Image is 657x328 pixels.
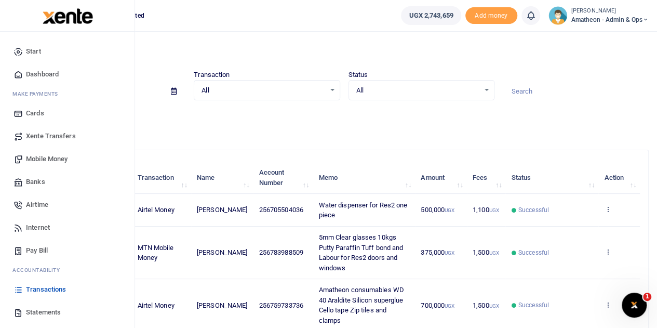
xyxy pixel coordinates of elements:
span: Amatheon - Admin & Ops [571,15,649,24]
small: UGX [445,303,454,309]
span: Banks [26,177,45,187]
img: profile-user [548,6,567,25]
span: 256759733736 [259,301,303,309]
iframe: Intercom live chat [622,293,647,318]
th: Action: activate to sort column ascending [598,162,640,194]
small: UGX [489,250,499,256]
span: Add money [465,7,517,24]
span: Transactions [26,284,66,295]
a: Add money [465,11,517,19]
span: 1,500 [473,301,499,309]
span: 1 [643,293,651,301]
span: Airtel Money [137,206,174,214]
span: 375,000 [421,248,454,256]
a: Xente Transfers [8,125,126,148]
span: [PERSON_NAME] [197,206,247,214]
span: Statements [26,307,61,318]
span: [PERSON_NAME] [197,248,247,256]
a: Internet [8,216,126,239]
th: Name: activate to sort column ascending [191,162,253,194]
a: Cards [8,102,126,125]
li: Ac [8,262,126,278]
a: profile-user [PERSON_NAME] Amatheon - Admin & Ops [548,6,649,25]
span: 256783988509 [259,248,303,256]
p: Download [39,113,649,124]
th: Amount: activate to sort column ascending [415,162,467,194]
small: UGX [445,207,454,213]
input: Search [503,83,649,100]
th: Fees: activate to sort column ascending [467,162,506,194]
span: Successful [518,248,549,257]
span: Amatheon consumables WD 40 Araldite Silicon superglue Cello tape Zip tiles and clamps [318,286,404,324]
a: Statements [8,301,126,324]
th: Status: activate to sort column ascending [505,162,598,194]
span: Successful [518,205,549,215]
a: UGX 2,743,659 [401,6,461,25]
a: Pay Bill [8,239,126,262]
span: Xente Transfers [26,131,76,141]
a: Transactions [8,278,126,301]
span: Dashboard [26,69,59,80]
span: Water dispenser for Res2 one piece [318,201,407,219]
span: Mobile Money [26,154,68,164]
a: Airtime [8,193,126,216]
label: Status [348,70,368,80]
span: Pay Bill [26,245,48,256]
li: M [8,86,126,102]
span: 5mm Clear glasses 10kgs Putty Paraffin Tuff bond and Labour for Res2 doors and windows [318,233,403,272]
th: Account Number: activate to sort column ascending [253,162,313,194]
span: All [356,85,479,96]
small: [PERSON_NAME] [571,7,649,16]
span: ake Payments [18,90,58,98]
th: Transaction: activate to sort column ascending [131,162,191,194]
span: Successful [518,300,549,310]
li: Toup your wallet [465,7,517,24]
li: Wallet ballance [397,6,465,25]
h4: Transactions [39,45,649,56]
span: 1,100 [473,206,499,214]
span: Start [26,46,41,57]
small: UGX [445,250,454,256]
th: Memo: activate to sort column ascending [313,162,415,194]
span: Internet [26,222,50,233]
span: 256705504036 [259,206,303,214]
span: Cards [26,108,44,119]
small: UGX [489,207,499,213]
span: 500,000 [421,206,454,214]
label: Transaction [194,70,230,80]
span: Airtime [26,200,48,210]
span: UGX 2,743,659 [409,10,453,21]
img: logo-large [43,8,93,24]
a: logo-small logo-large logo-large [42,11,93,19]
span: 700,000 [421,301,454,309]
a: Banks [8,170,126,193]
a: Dashboard [8,63,126,86]
span: MTN Mobile Money [137,244,173,262]
span: Airtel Money [137,301,174,309]
span: [PERSON_NAME] [197,301,247,309]
a: Start [8,40,126,63]
span: All [202,85,325,96]
a: Mobile Money [8,148,126,170]
small: UGX [489,303,499,309]
span: 1,500 [473,248,499,256]
span: countability [20,266,60,274]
